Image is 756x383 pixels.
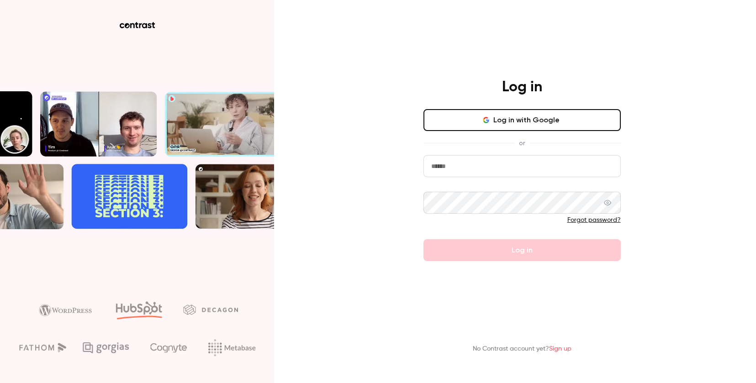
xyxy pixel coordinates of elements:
[567,217,621,223] a: Forgot password?
[502,78,542,96] h4: Log in
[549,346,571,352] a: Sign up
[183,304,238,315] img: decagon
[473,344,571,354] p: No Contrast account yet?
[514,138,529,148] span: or
[423,109,621,131] button: Log in with Google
